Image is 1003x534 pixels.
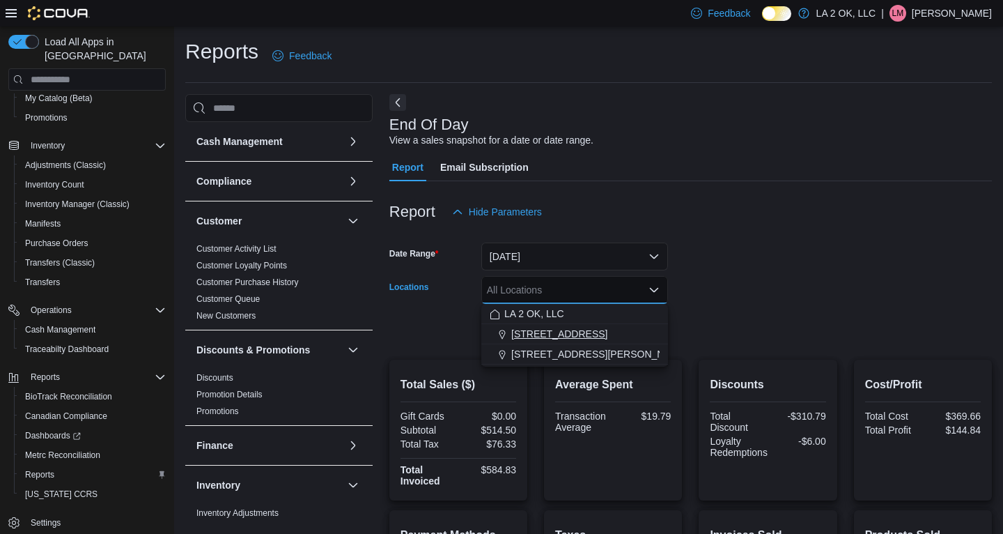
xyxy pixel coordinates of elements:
[25,218,61,229] span: Manifests
[14,320,171,340] button: Cash Management
[20,341,166,358] span: Traceabilty Dashboard
[865,411,920,422] div: Total Cost
[461,438,516,450] div: $76.33
[20,274,166,291] span: Transfers
[345,213,361,229] button: Customer
[20,486,103,503] a: [US_STATE] CCRS
[25,160,106,171] span: Adjustments (Classic)
[196,311,256,321] a: New Customers
[267,42,337,70] a: Feedback
[881,5,884,22] p: |
[14,340,171,359] button: Traceabilty Dashboard
[504,307,564,321] span: LA 2 OK, LLC
[20,215,166,232] span: Manifests
[25,430,81,441] span: Dashboards
[28,6,90,20] img: Cova
[389,248,439,259] label: Date Range
[20,90,166,107] span: My Catalog (Beta)
[196,214,242,228] h3: Customer
[912,5,992,22] p: [PERSON_NAME]
[892,5,904,22] span: LM
[20,235,166,252] span: Purchase Orders
[25,302,166,319] span: Operations
[555,376,671,393] h2: Average Spent
[461,411,516,422] div: $0.00
[196,390,263,399] a: Promotion Details
[461,425,516,436] div: $514.50
[14,387,171,406] button: BioTrack Reconciliation
[20,109,73,126] a: Promotions
[345,437,361,454] button: Finance
[20,427,86,444] a: Dashboards
[196,343,310,357] h3: Discounts & Promotions
[20,388,166,405] span: BioTrack Reconciliation
[345,477,361,494] button: Inventory
[481,243,668,270] button: [DATE]
[25,324,95,335] span: Cash Management
[389,94,406,111] button: Next
[25,450,100,461] span: Metrc Reconciliation
[20,176,166,193] span: Inventory Count
[196,508,279,519] span: Inventory Adjustments
[14,89,171,108] button: My Catalog (Beta)
[20,341,114,358] a: Traceabilty Dashboard
[14,426,171,445] a: Dashboards
[461,464,516,475] div: $584.83
[25,277,60,288] span: Transfers
[440,153,529,181] span: Email Subscription
[389,133,593,148] div: View a sales snapshot for a date or date range.
[25,514,66,531] a: Settings
[14,465,171,485] button: Reports
[20,157,166,174] span: Adjustments (Classic)
[196,508,279,518] a: Inventory Adjustments
[20,408,166,425] span: Canadian Compliance
[14,194,171,214] button: Inventory Manager (Classic)
[926,425,981,436] div: $144.84
[3,300,171,320] button: Operations
[20,196,135,213] a: Inventory Manager (Classic)
[25,369,166,386] span: Reports
[31,517,61,528] span: Settings
[25,179,84,190] span: Inventory Count
[196,372,233,383] span: Discounts
[196,135,342,148] button: Cash Management
[20,447,106,464] a: Metrc Reconciliation
[185,369,373,425] div: Discounts & Promotions
[196,438,233,452] h3: Finance
[926,411,981,422] div: $369.66
[511,347,688,361] span: [STREET_ADDRESS][PERSON_NAME]
[14,175,171,194] button: Inventory Count
[196,310,256,321] span: New Customers
[865,425,920,436] div: Total Profit
[511,327,607,341] span: [STREET_ADDRESS]
[196,174,251,188] h3: Compliance
[196,343,342,357] button: Discounts & Promotions
[762,21,763,22] span: Dark Mode
[20,466,166,483] span: Reports
[25,238,88,249] span: Purchase Orders
[196,406,239,416] a: Promotions
[196,438,342,452] button: Finance
[20,388,118,405] a: BioTrack Reconciliation
[196,293,260,305] span: Customer Queue
[14,234,171,253] button: Purchase Orders
[710,436,768,458] div: Loyalty Redemptions
[20,274,65,291] a: Transfers
[39,35,166,63] span: Load All Apps in [GEOGRAPHIC_DATA]
[345,342,361,358] button: Discounts & Promotions
[481,344,668,365] button: [STREET_ADDRESS][PERSON_NAME]
[20,486,166,503] span: Washington CCRS
[389,282,429,293] label: Locations
[31,305,72,316] span: Operations
[20,90,98,107] a: My Catalog (Beta)
[20,408,113,425] a: Canadian Compliance
[401,376,516,393] h2: Total Sales ($)
[25,391,112,402] span: BioTrack Reconciliation
[392,153,423,181] span: Report
[196,277,299,288] span: Customer Purchase History
[25,112,68,123] span: Promotions
[196,260,287,271] span: Customer Loyalty Points
[20,254,166,271] span: Transfers (Classic)
[20,157,111,174] a: Adjustments (Classic)
[20,447,166,464] span: Metrc Reconciliation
